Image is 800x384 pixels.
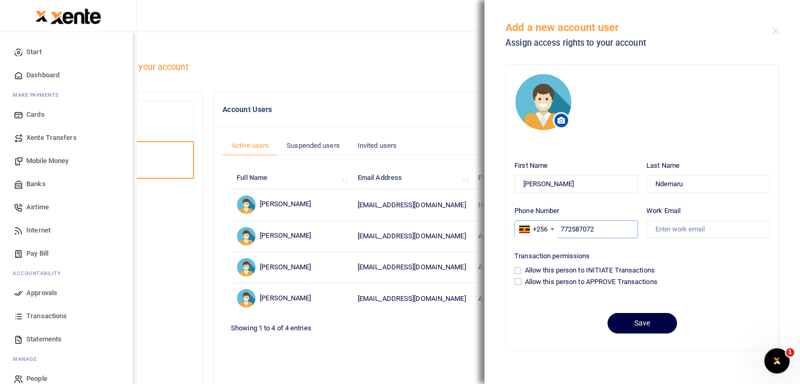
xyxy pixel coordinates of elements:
[231,283,352,314] td: [PERSON_NAME]
[26,248,48,259] span: Pay Bill
[8,173,128,196] a: Banks
[231,317,453,334] div: Showing 1 to 4 of 4 entries
[231,189,352,220] td: [PERSON_NAME]
[514,251,590,261] label: Transaction permissions
[35,12,102,19] a: logo-small logo-large logo-large
[505,38,772,48] h5: Assign access rights to your account
[352,221,473,252] td: [EMAIL_ADDRESS][DOMAIN_NAME]
[8,126,128,149] a: Xente Transfers
[472,252,593,283] td: Approver, Initiator
[505,21,772,34] h5: Add a new account user
[8,265,128,281] li: Ac
[514,220,638,238] input: Enter phone number
[35,10,48,23] img: logo-small
[514,175,638,193] input: First Name
[525,277,657,287] label: Allow this person to APPROVE Transactions
[472,283,593,314] td: Approver
[646,175,770,193] input: Last Name
[472,189,593,220] td: Initiator
[8,281,128,305] a: Approvals
[26,109,45,120] span: Cards
[222,136,278,156] a: Active users
[764,348,789,373] iframe: Intercom live chat
[26,70,59,80] span: Dashboard
[26,133,77,143] span: Xente Transfers
[231,167,352,189] th: Full Name: activate to sort column ascending
[26,156,68,166] span: Mobile Money
[8,242,128,265] a: Pay Bill
[26,373,47,384] span: People
[8,351,128,367] li: M
[8,64,128,87] a: Dashboard
[18,91,59,99] span: ake Payments
[8,196,128,219] a: Airtime
[222,104,703,115] h4: Account Users
[231,221,352,252] td: [PERSON_NAME]
[349,136,406,156] a: Invited users
[525,265,655,276] label: Allow this person to INITIATE Transactions
[8,87,128,103] li: M
[40,45,792,57] h4: Account Settings
[21,269,60,277] span: countability
[514,206,559,216] label: Phone Number
[646,206,681,216] label: Work Email
[514,160,548,171] label: First Name
[352,252,473,283] td: [EMAIL_ADDRESS][DOMAIN_NAME]
[786,348,794,357] span: 1
[26,311,67,321] span: Transactions
[533,224,548,235] div: +256
[646,160,680,171] label: Last Name
[278,136,349,156] a: Suspended users
[352,167,473,189] th: Email Address: activate to sort column ascending
[40,62,792,73] h5: Configure and customise your account
[8,219,128,242] a: Internet
[8,41,128,64] a: Start
[18,355,37,363] span: anage
[26,288,57,298] span: Approvals
[8,328,128,351] a: Statements
[472,221,593,252] td: Approver
[50,8,102,24] img: logo-large
[607,313,677,334] button: Save
[26,225,50,236] span: Internet
[352,283,473,314] td: [EMAIL_ADDRESS][DOMAIN_NAME]
[8,149,128,173] a: Mobile Money
[8,103,128,126] a: Cards
[772,27,779,34] button: Close
[26,179,46,189] span: Banks
[26,47,42,57] span: Start
[352,189,473,220] td: [EMAIL_ADDRESS][DOMAIN_NAME]
[515,221,557,238] div: Uganda: +256
[646,220,770,238] input: Enter work email
[8,305,128,328] a: Transactions
[26,334,62,345] span: Statements
[26,202,49,213] span: Airtime
[231,252,352,283] td: [PERSON_NAME]
[472,167,593,189] th: Permissions: activate to sort column ascending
